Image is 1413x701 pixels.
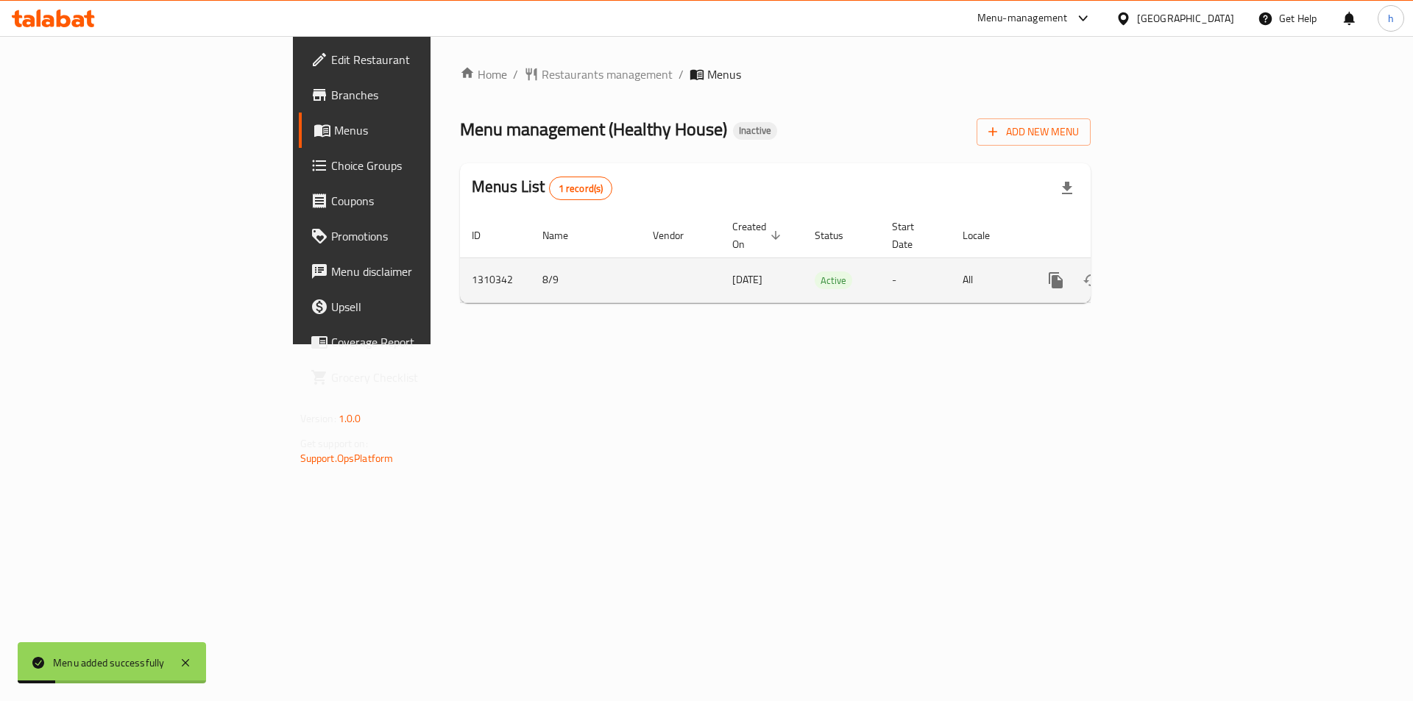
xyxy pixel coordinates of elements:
[653,227,703,244] span: Vendor
[299,42,529,77] a: Edit Restaurant
[300,409,336,428] span: Version:
[977,118,1091,146] button: Add New Menu
[815,272,852,289] span: Active
[299,113,529,148] a: Menus
[299,77,529,113] a: Branches
[815,227,863,244] span: Status
[988,123,1079,141] span: Add New Menu
[549,177,613,200] div: Total records count
[550,182,612,196] span: 1 record(s)
[531,257,641,302] td: 8/9
[331,227,517,245] span: Promotions
[1388,10,1394,26] span: h
[880,257,951,302] td: -
[892,218,933,253] span: Start Date
[472,227,500,244] span: ID
[1027,213,1191,258] th: Actions
[707,65,741,83] span: Menus
[733,122,777,140] div: Inactive
[331,51,517,68] span: Edit Restaurant
[299,183,529,218] a: Coupons
[1074,263,1109,298] button: Change Status
[679,65,684,83] li: /
[299,324,529,360] a: Coverage Report
[299,148,529,183] a: Choice Groups
[732,270,762,289] span: [DATE]
[963,227,1009,244] span: Locale
[542,227,587,244] span: Name
[951,257,1027,302] td: All
[1137,10,1234,26] div: [GEOGRAPHIC_DATA]
[331,192,517,210] span: Coupons
[331,298,517,316] span: Upsell
[331,157,517,174] span: Choice Groups
[733,124,777,137] span: Inactive
[299,254,529,289] a: Menu disclaimer
[472,176,612,200] h2: Menus List
[460,65,1091,83] nav: breadcrumb
[1038,263,1074,298] button: more
[460,113,727,146] span: Menu management ( Healthy House )
[331,263,517,280] span: Menu disclaimer
[331,333,517,351] span: Coverage Report
[977,10,1068,27] div: Menu-management
[524,65,673,83] a: Restaurants management
[460,213,1191,303] table: enhanced table
[53,655,165,671] div: Menu added successfully
[732,218,785,253] span: Created On
[299,289,529,324] a: Upsell
[331,86,517,104] span: Branches
[299,360,529,395] a: Grocery Checklist
[1049,171,1085,206] div: Export file
[299,218,529,254] a: Promotions
[339,409,361,428] span: 1.0.0
[542,65,673,83] span: Restaurants management
[331,369,517,386] span: Grocery Checklist
[300,434,368,453] span: Get support on:
[334,121,517,139] span: Menus
[300,449,394,468] a: Support.OpsPlatform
